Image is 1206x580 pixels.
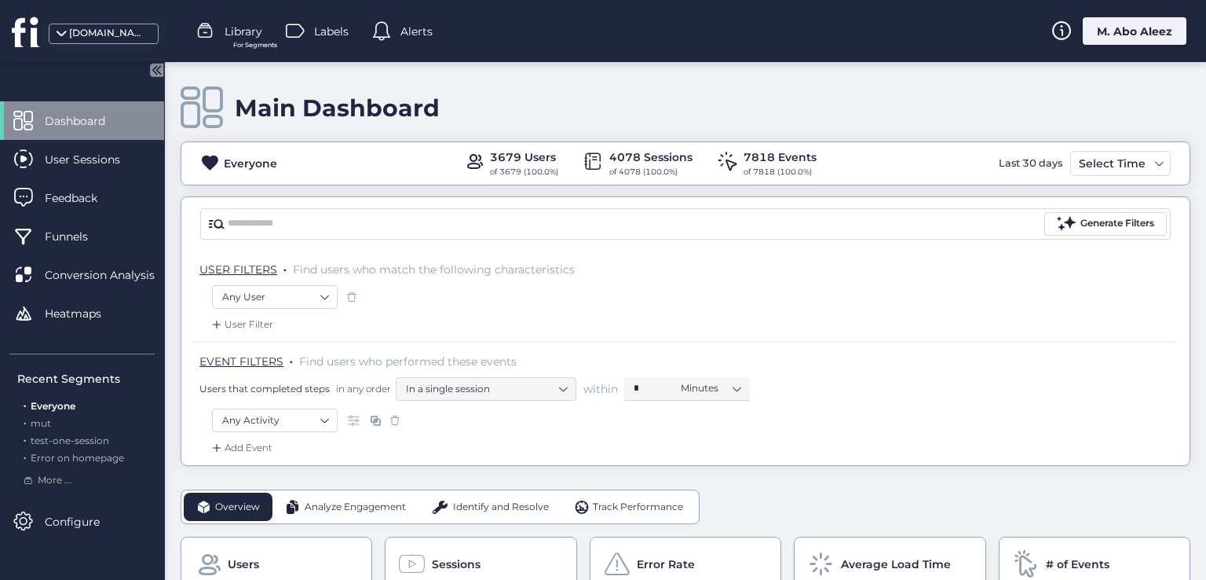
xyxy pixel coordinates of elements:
[31,435,109,446] span: test-one-session
[24,397,26,412] span: .
[290,351,293,367] span: .
[490,166,558,178] div: of 3679 (100.0%)
[45,305,125,322] span: Heatmaps
[490,149,558,166] div: 3679 Users
[400,23,433,40] span: Alerts
[209,317,273,332] div: User Filter
[995,151,1066,176] div: Last 30 days
[228,556,259,573] span: Users
[199,354,283,369] span: EVENT FILTERS
[314,23,349,40] span: Labels
[45,228,111,245] span: Funnels
[1080,216,1154,231] div: Generate Filters
[17,370,155,387] div: Recent Segments
[45,189,121,207] span: Feedback
[235,94,440,123] div: Main Dashboard
[209,440,272,456] div: Add Event
[609,166,693,178] div: of 4078 (100.0%)
[45,151,144,168] span: User Sessions
[69,26,148,41] div: [DOMAIN_NAME]
[224,155,277,172] div: Everyone
[406,377,566,401] nz-select-item: In a single session
[31,400,75,412] span: Everyone
[222,285,327,309] nz-select-item: Any User
[637,556,695,573] span: Error Rate
[283,259,287,275] span: .
[222,409,327,432] nz-select-item: Any Activity
[1083,17,1186,45] div: M. Abo Aleez
[432,556,481,573] span: Sessions
[233,40,277,50] span: For Segments
[744,166,817,178] div: of 7818 (100.0%)
[24,449,26,464] span: .
[299,354,517,369] span: Find users who performed these events
[24,414,26,429] span: .
[1044,212,1167,236] button: Generate Filters
[199,262,277,277] span: USER FILTERS
[333,382,391,395] span: in any order
[305,500,406,515] span: Analyze Engagement
[225,23,262,40] span: Library
[45,112,129,130] span: Dashboard
[593,500,683,515] span: Track Performance
[609,149,693,166] div: 4078 Sessions
[215,500,260,515] span: Overview
[1046,556,1109,573] span: # of Events
[841,556,951,573] span: Average Load Time
[31,452,124,464] span: Error on homepage
[31,417,51,429] span: mut
[453,500,549,515] span: Identify and Resolve
[199,382,330,395] span: Users that completed steps
[38,473,71,488] span: More ...
[24,431,26,446] span: .
[45,513,123,530] span: Configure
[583,381,618,397] span: within
[45,266,178,284] span: Conversion Analysis
[744,149,817,166] div: 7818 Events
[1075,154,1149,173] div: Select Time
[293,262,575,277] span: Find users who match the following characteristics
[681,376,740,400] nz-select-item: Minutes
